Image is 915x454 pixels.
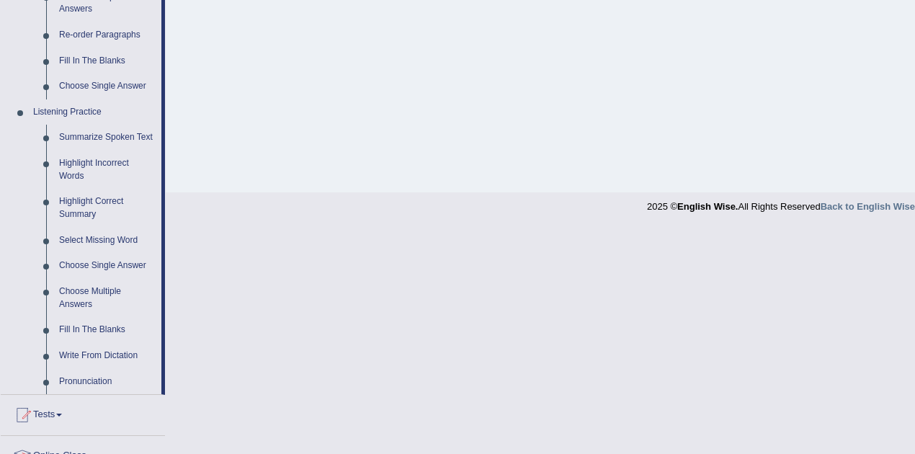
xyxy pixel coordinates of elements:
a: Re-order Paragraphs [53,22,161,48]
a: Listening Practice [27,99,161,125]
a: Choose Multiple Answers [53,279,161,317]
div: 2025 © All Rights Reserved [647,192,915,213]
strong: English Wise. [677,201,738,212]
a: Choose Single Answer [53,74,161,99]
a: Fill In The Blanks [53,48,161,74]
a: Tests [1,395,165,431]
a: Summarize Spoken Text [53,125,161,151]
a: Highlight Correct Summary [53,189,161,227]
a: Back to English Wise [821,201,915,212]
a: Pronunciation [53,369,161,395]
a: Write From Dictation [53,343,161,369]
a: Fill In The Blanks [53,317,161,343]
a: Choose Single Answer [53,253,161,279]
a: Highlight Incorrect Words [53,151,161,189]
a: Select Missing Word [53,228,161,254]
